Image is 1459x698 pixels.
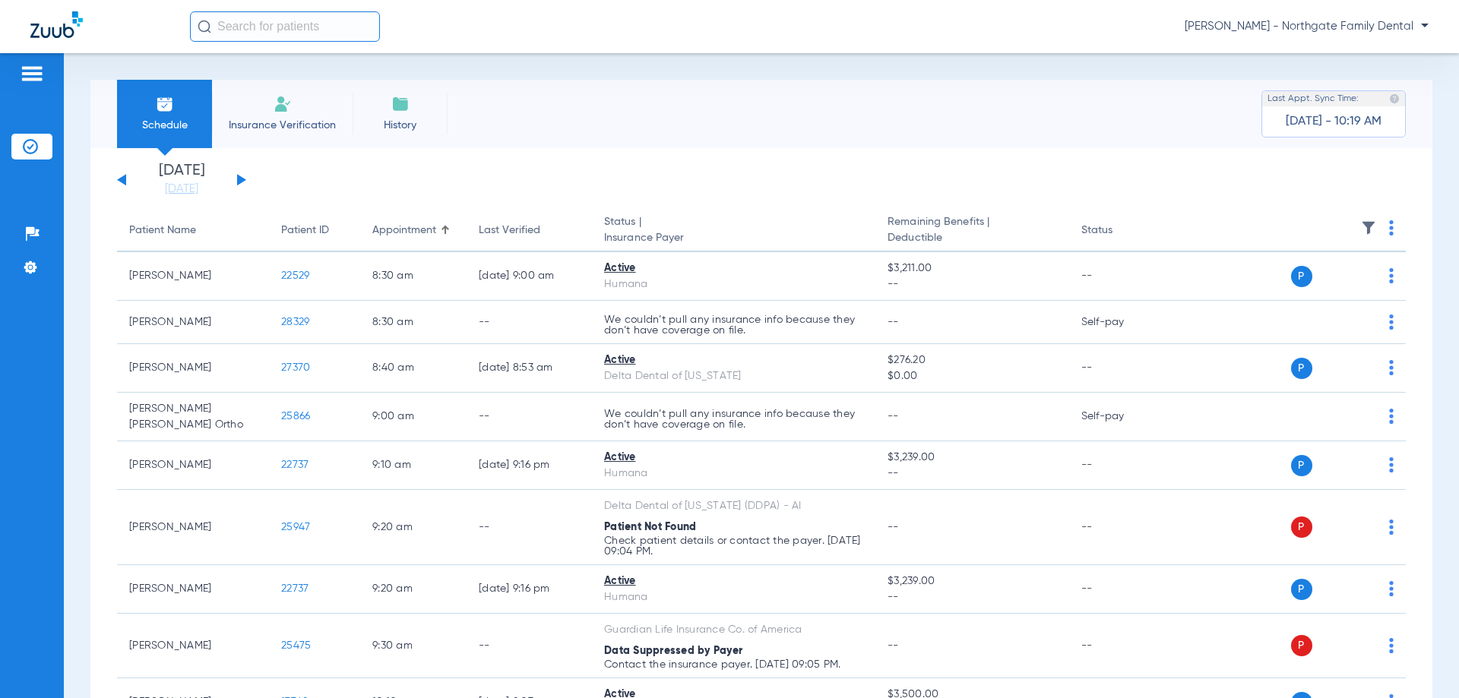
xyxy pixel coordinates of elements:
[888,589,1056,605] span: --
[479,223,580,238] div: Last Verified
[1069,393,1172,441] td: Self-pay
[604,314,863,336] p: We couldn’t pull any insurance info because they don’t have coverage on file.
[1069,301,1172,344] td: Self-pay
[1286,114,1381,129] span: [DATE] - 10:19 AM
[1291,358,1312,379] span: P
[888,276,1056,292] span: --
[1069,614,1172,678] td: --
[467,490,592,565] td: --
[1389,581,1394,596] img: group-dot-blue.svg
[391,95,410,113] img: History
[281,270,309,281] span: 22529
[1389,360,1394,375] img: group-dot-blue.svg
[604,535,863,557] p: Check patient details or contact the payer. [DATE] 09:04 PM.
[1069,565,1172,614] td: --
[281,522,310,532] span: 25947
[281,411,310,422] span: 25866
[888,522,899,532] span: --
[592,210,875,252] th: Status |
[1069,344,1172,393] td: --
[1185,19,1429,34] span: [PERSON_NAME] - Northgate Family Dental
[281,223,348,238] div: Patient ID
[360,441,467,490] td: 9:10 AM
[467,301,592,344] td: --
[1291,635,1312,656] span: P
[888,317,899,327] span: --
[117,252,269,301] td: [PERSON_NAME]
[281,223,329,238] div: Patient ID
[888,411,899,422] span: --
[604,659,863,670] p: Contact the insurance payer. [DATE] 09:05 PM.
[20,65,44,83] img: hamburger-icon
[117,490,269,565] td: [PERSON_NAME]
[479,223,540,238] div: Last Verified
[1389,638,1394,653] img: group-dot-blue.svg
[1291,579,1312,600] span: P
[117,301,269,344] td: [PERSON_NAME]
[1069,210,1172,252] th: Status
[604,352,863,368] div: Active
[604,573,863,589] div: Active
[888,466,1056,482] span: --
[360,565,467,614] td: 9:20 AM
[1389,220,1394,235] img: group-dot-blue.svg
[467,344,592,393] td: [DATE] 8:53 AM
[1389,268,1394,283] img: group-dot-blue.svg
[223,118,341,133] span: Insurance Verification
[467,565,592,614] td: [DATE] 9:16 PM
[372,223,454,238] div: Appointment
[1389,409,1394,424] img: group-dot-blue.svg
[372,223,436,238] div: Appointment
[1291,455,1312,476] span: P
[604,522,696,532] span: Patient Not Found
[281,317,309,327] span: 28329
[888,230,1056,246] span: Deductible
[1069,252,1172,301] td: --
[30,11,83,38] img: Zuub Logo
[364,118,436,133] span: History
[117,565,269,614] td: [PERSON_NAME]
[1291,266,1312,287] span: P
[604,261,863,276] div: Active
[467,614,592,678] td: --
[604,646,742,656] span: Data Suppressed by Payer
[1268,91,1359,106] span: Last Appt. Sync Time:
[888,352,1056,368] span: $276.20
[604,276,863,292] div: Humana
[604,368,863,384] div: Delta Dental of [US_STATE]
[1069,441,1172,490] td: --
[190,11,380,42] input: Search for patients
[1389,520,1394,535] img: group-dot-blue.svg
[117,344,269,393] td: [PERSON_NAME]
[1389,93,1400,104] img: last sync help info
[129,223,196,238] div: Patient Name
[888,573,1056,589] span: $3,239.00
[467,441,592,490] td: [DATE] 9:16 PM
[360,301,467,344] td: 8:30 AM
[467,393,592,441] td: --
[604,589,863,605] div: Humana
[360,490,467,565] td: 9:20 AM
[198,20,211,33] img: Search Icon
[604,409,863,430] p: We couldn’t pull any insurance info because they don’t have coverage on file.
[281,460,309,470] span: 22737
[136,163,227,197] li: [DATE]
[888,640,899,651] span: --
[467,252,592,301] td: [DATE] 9:00 AM
[281,583,309,594] span: 22737
[360,344,467,393] td: 8:40 AM
[281,362,310,373] span: 27370
[360,252,467,301] td: 8:30 AM
[1361,220,1376,235] img: filter.svg
[1069,490,1172,565] td: --
[604,622,863,638] div: Guardian Life Insurance Co. of America
[875,210,1068,252] th: Remaining Benefits |
[117,441,269,490] td: [PERSON_NAME]
[1389,314,1394,330] img: group-dot-blue.svg
[888,450,1056,466] span: $3,239.00
[604,450,863,466] div: Active
[888,261,1056,276] span: $3,211.00
[604,466,863,482] div: Humana
[604,230,863,246] span: Insurance Payer
[360,614,467,678] td: 9:30 AM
